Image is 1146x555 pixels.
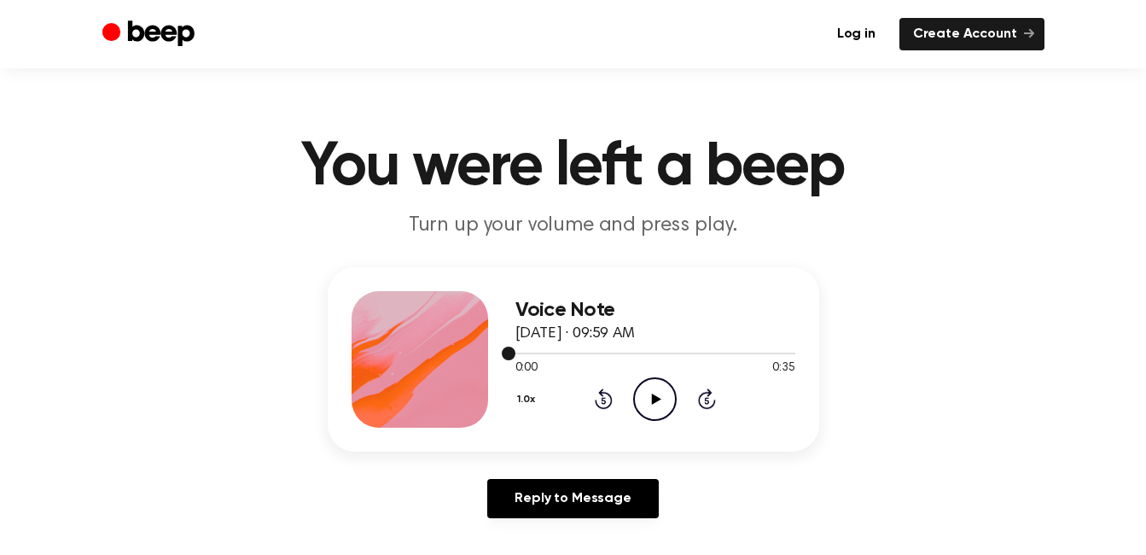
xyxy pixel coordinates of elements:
a: Reply to Message [487,479,658,518]
a: Create Account [899,18,1044,50]
span: 0:35 [772,359,794,377]
h1: You were left a beep [137,137,1010,198]
a: Beep [102,18,199,51]
h3: Voice Note [515,299,795,322]
a: Log in [823,18,889,50]
span: 0:00 [515,359,538,377]
button: 1.0x [515,385,542,414]
span: [DATE] · 09:59 AM [515,326,635,342]
p: Turn up your volume and press play. [246,212,901,240]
